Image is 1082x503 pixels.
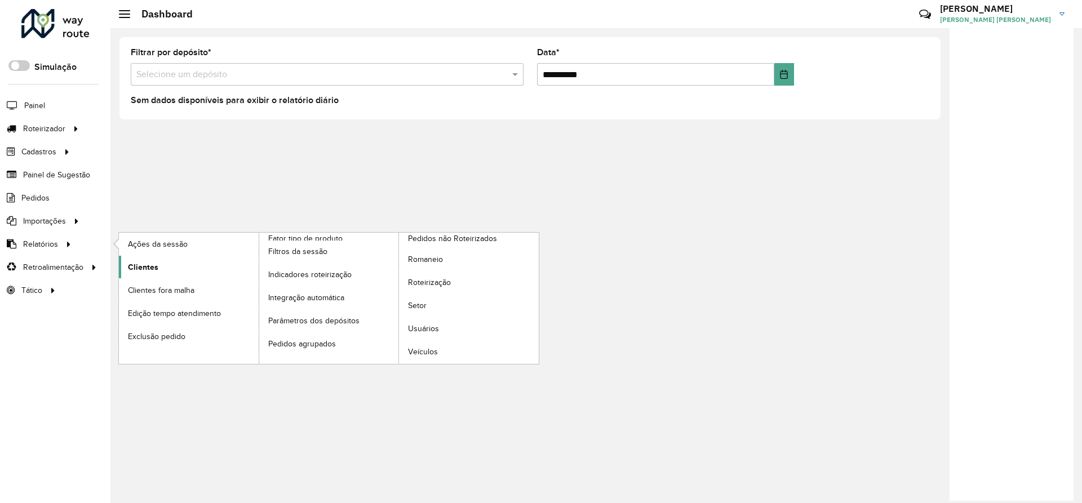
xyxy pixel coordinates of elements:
[774,63,794,86] button: Choose Date
[268,338,336,350] span: Pedidos agrupados
[408,323,439,335] span: Usuários
[130,8,193,20] h2: Dashboard
[913,2,937,26] a: Contato Rápido
[23,169,90,181] span: Painel de Sugestão
[23,261,83,273] span: Retroalimentação
[268,233,343,244] span: Fator tipo de produto
[259,333,399,355] a: Pedidos agrupados
[21,192,50,204] span: Pedidos
[119,302,259,324] a: Edição tempo atendimento
[399,318,539,340] a: Usuários
[128,308,221,319] span: Edição tempo atendimento
[21,146,56,158] span: Cadastros
[119,325,259,348] a: Exclusão pedido
[408,233,497,244] span: Pedidos não Roteirizados
[399,341,539,363] a: Veículos
[408,277,451,288] span: Roteirização
[268,292,344,304] span: Integração automática
[408,253,443,265] span: Romaneio
[21,284,42,296] span: Tático
[119,233,259,255] a: Ações da sessão
[259,264,399,286] a: Indicadores roteirização
[23,238,58,250] span: Relatórios
[399,248,539,271] a: Romaneio
[119,233,399,363] a: Fator tipo de produto
[259,241,399,263] a: Filtros da sessão
[259,310,399,332] a: Parâmetros dos depósitos
[408,300,427,311] span: Setor
[408,346,438,358] span: Veículos
[131,46,211,59] label: Filtrar por depósito
[128,331,185,342] span: Exclusão pedido
[259,287,399,309] a: Integração automática
[23,123,65,135] span: Roteirizador
[128,261,158,273] span: Clientes
[131,94,339,107] label: Sem dados disponíveis para exibir o relatório diário
[119,279,259,301] a: Clientes fora malha
[128,238,188,250] span: Ações da sessão
[259,233,539,363] a: Pedidos não Roteirizados
[24,100,45,112] span: Painel
[34,60,77,74] label: Simulação
[128,284,194,296] span: Clientes fora malha
[537,46,560,59] label: Data
[268,269,352,281] span: Indicadores roteirização
[940,15,1051,25] span: [PERSON_NAME] [PERSON_NAME]
[399,295,539,317] a: Setor
[268,315,360,327] span: Parâmetros dos depósitos
[399,271,539,294] a: Roteirização
[268,246,327,257] span: Filtros da sessão
[940,3,1051,14] h3: [PERSON_NAME]
[23,215,66,227] span: Importações
[119,256,259,278] a: Clientes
